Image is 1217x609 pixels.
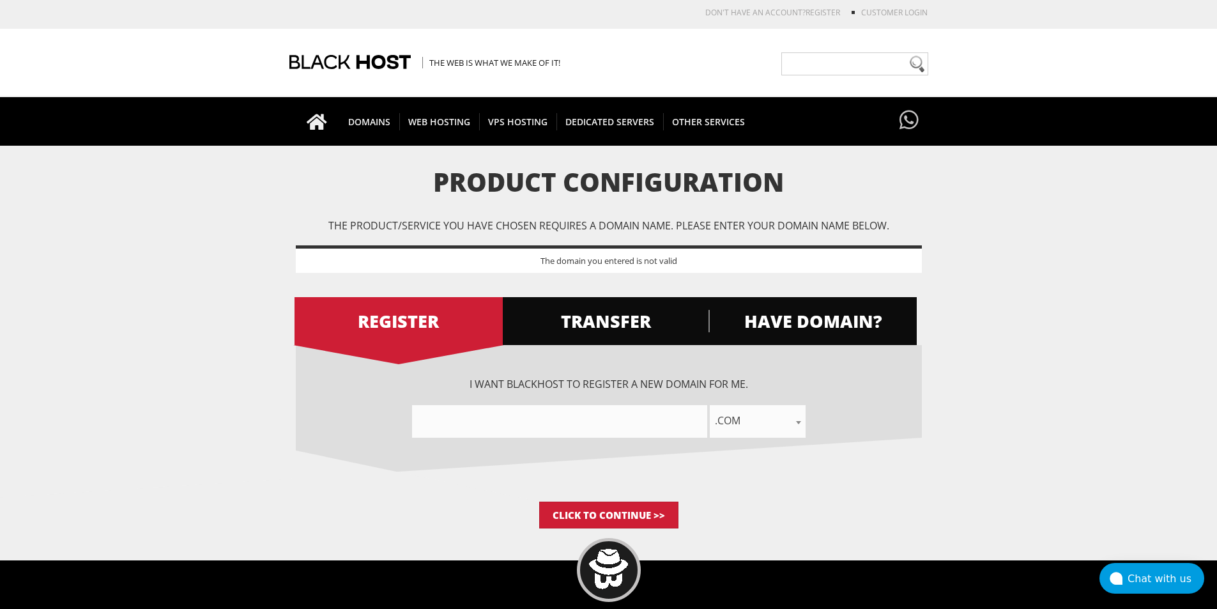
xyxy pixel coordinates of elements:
[296,168,922,196] h1: Product Configuration
[896,97,922,144] a: Have questions?
[663,113,754,130] span: OTHER SERVICES
[479,97,557,146] a: VPS HOSTING
[710,405,806,438] span: .com
[781,52,928,75] input: Need help?
[556,97,664,146] a: DEDICATED SERVERS
[1099,563,1204,594] button: Chat with us
[296,219,922,233] p: The product/service you have chosen requires a domain name. Please enter your domain name below.
[710,412,806,429] span: .com
[556,113,664,130] span: DEDICATED SERVERS
[296,377,922,438] div: I want BlackHOST to register a new domain for me.
[539,502,678,528] input: Click to Continue >>
[708,310,917,332] span: HAVE DOMAIN?
[501,310,710,332] span: TRANSFER
[295,297,503,345] a: REGISTER
[1128,573,1204,585] div: Chat with us
[479,113,557,130] span: VPS HOSTING
[294,97,340,146] a: Go to homepage
[708,297,917,345] a: HAVE DOMAIN?
[422,57,560,68] span: The Web is what we make of it!
[588,549,629,589] img: BlackHOST mascont, Blacky.
[399,113,480,130] span: WEB HOSTING
[686,7,840,18] li: Don't have an account?
[339,97,400,146] a: DOMAINS
[296,245,922,273] div: The domain you entered is not valid
[806,7,840,18] a: REGISTER
[663,97,754,146] a: OTHER SERVICES
[861,7,928,18] a: Customer Login
[399,97,480,146] a: WEB HOSTING
[339,113,400,130] span: DOMAINS
[501,297,710,345] a: TRANSFER
[295,310,503,332] span: REGISTER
